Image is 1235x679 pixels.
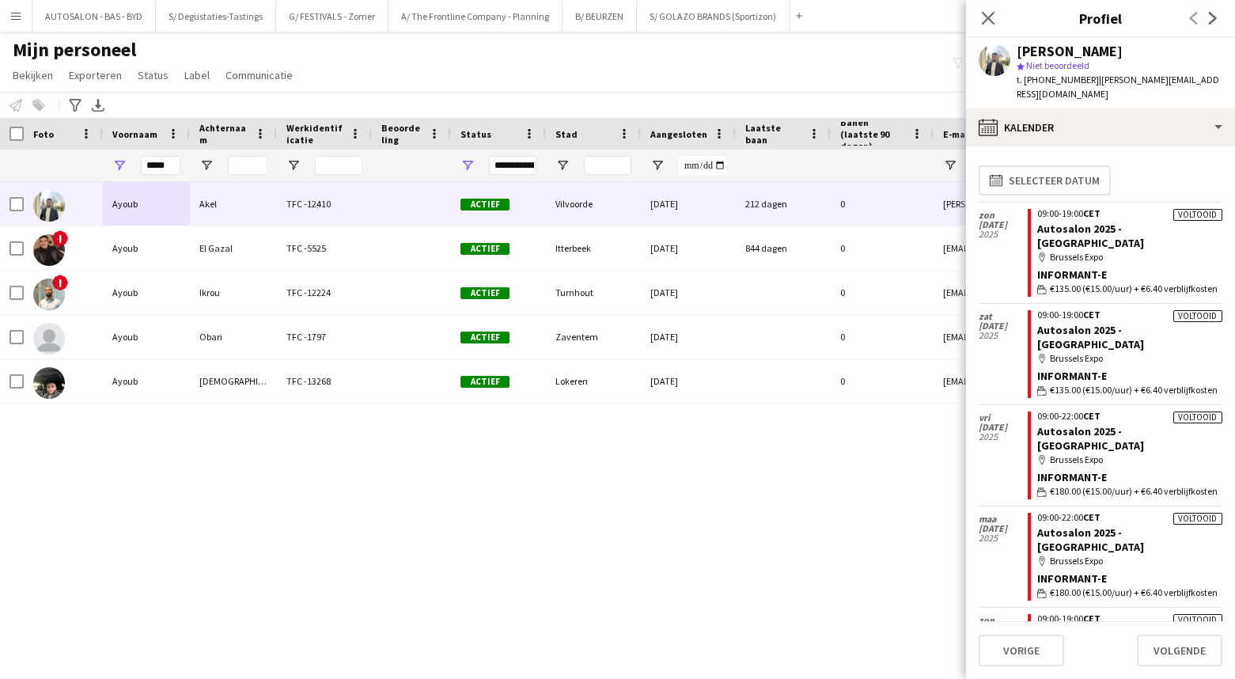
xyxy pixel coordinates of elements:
span: 2025 [979,432,1028,442]
div: Voltooid [1173,310,1222,322]
span: zon [979,211,1028,220]
span: CET [1083,207,1101,219]
div: TFC -13268 [277,359,372,403]
div: Turnhout [546,271,641,314]
div: [DATE] [641,271,736,314]
div: Obari [190,315,277,358]
div: Voltooid [1173,209,1222,221]
div: Voltooid [1173,412,1222,423]
button: Open Filtermenu [112,158,127,173]
a: Label [178,65,216,85]
span: 2025 [979,533,1028,543]
span: €135.00 (€15.00/uur) + €6.40 verblijfkosten [1050,282,1218,296]
a: Autosalon 2025 - [GEOGRAPHIC_DATA] [1037,323,1144,351]
button: B/ BEURZEN [563,1,637,32]
div: Informant-e [1037,369,1222,383]
span: CET [1083,410,1101,422]
button: Open Filtermenu [286,158,301,173]
div: Brussels Expo [1037,250,1222,264]
img: Ayoub Zohri [33,367,65,399]
img: Ayoub Ikrou [33,279,65,310]
span: Bekijken [13,68,53,82]
div: TFC -12224 [277,271,372,314]
span: Voornaam [112,128,157,140]
span: [DATE] [979,423,1028,432]
div: TFC -12410 [277,182,372,226]
input: Voornaam Filter Invoer [141,156,180,175]
div: Brussels Expo [1037,453,1222,467]
h3: Profiel [966,8,1235,28]
span: Beoordeling [381,122,422,146]
span: Label [184,68,210,82]
a: Bekijken [6,65,59,85]
span: Communicatie [225,68,293,82]
div: Itterbeek [546,226,641,270]
input: Werkidentificatie Filter Invoer [315,156,362,175]
span: ! [52,230,68,246]
span: Achternaam [199,122,248,146]
span: Actief [460,199,510,211]
span: Aangesloten [650,128,707,140]
div: 09:00-19:00 [1037,614,1222,624]
span: t. [PHONE_NUMBER] [1017,74,1099,85]
div: 844 dagen [736,226,831,270]
span: €135.00 (€15.00/uur) + €6.40 verblijfkosten [1050,383,1218,397]
span: Foto [33,128,54,140]
div: 0 [831,315,934,358]
span: 2025 [979,229,1028,239]
div: 0 [831,271,934,314]
span: Actief [460,332,510,343]
button: Vorige [979,635,1064,666]
div: Informant-e [1037,267,1222,282]
span: CET [1083,613,1101,624]
div: Ayoub [103,226,190,270]
div: Ayoub [103,315,190,358]
div: Akel [190,182,277,226]
div: [PERSON_NAME] [1017,44,1123,59]
input: Aangesloten Filter Invoer [679,156,726,175]
a: Communicatie [219,65,299,85]
button: Selecteer datum [979,165,1111,195]
a: Status [131,65,175,85]
div: Informant-e [1037,571,1222,586]
div: Voltooid [1173,614,1222,626]
span: €180.00 (€15.00/uur) + €6.40 verblijfkosten [1050,586,1218,600]
div: [DATE] [641,226,736,270]
img: Ayoub Akel [33,190,65,222]
a: Autosalon 2025 - [GEOGRAPHIC_DATA] [1037,222,1144,250]
div: [DATE] [641,182,736,226]
span: 2025 [979,331,1028,340]
span: CET [1083,511,1101,523]
img: Ayoub Obari [33,323,65,355]
div: 212 dagen [736,182,831,226]
span: Laatste baan [745,122,802,146]
div: 0 [831,226,934,270]
span: [DATE] [979,220,1028,229]
button: Open Filtermenu [555,158,570,173]
span: [DATE] [979,321,1028,331]
span: Niet beoordeeld [1026,59,1089,71]
button: G/ FESTIVALS - Zomer [276,1,388,32]
div: Brussels Expo [1037,554,1222,568]
span: | [PERSON_NAME][EMAIL_ADDRESS][DOMAIN_NAME] [1017,74,1219,100]
span: Exporteren [69,68,122,82]
span: Werkidentificatie [286,122,343,146]
div: Ayoub [103,182,190,226]
input: Achternaam Filter Invoer [228,156,267,175]
div: Informant-e [1037,470,1222,484]
div: Ikrou [190,271,277,314]
div: 0 [831,182,934,226]
div: El Gazal [190,226,277,270]
span: ! [52,275,68,290]
button: Volgende [1137,635,1222,666]
button: Open Filtermenu [650,158,665,173]
div: [DEMOGRAPHIC_DATA] [190,359,277,403]
div: Zaventem [546,315,641,358]
span: Status [460,128,491,140]
div: [DATE] [641,315,736,358]
span: Actief [460,243,510,255]
button: Open Filtermenu [199,158,214,173]
span: maa [979,514,1028,524]
div: Ayoub [103,359,190,403]
app-action-btn: Exporteer XLSX [89,96,108,115]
